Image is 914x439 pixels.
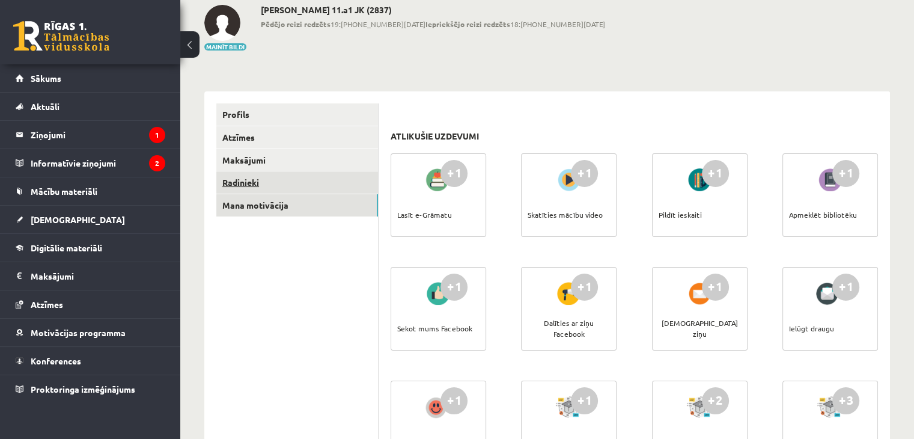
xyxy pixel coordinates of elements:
div: +1 [571,274,598,301]
div: +2 [702,387,729,414]
a: Rīgas 1. Tālmācības vidusskola [13,21,109,51]
span: Sākums [31,73,61,84]
h2: [PERSON_NAME] 11.a1 JK (2837) [261,5,605,15]
i: 2 [149,155,165,171]
div: +1 [440,274,468,301]
div: +1 [571,160,598,187]
a: Informatīvie ziņojumi2 [16,149,165,177]
span: [DEMOGRAPHIC_DATA] [31,214,125,225]
legend: Informatīvie ziņojumi [31,149,165,177]
span: Motivācijas programma [31,327,126,338]
a: Aktuāli [16,93,165,120]
a: Digitālie materiāli [16,234,165,262]
div: Ielūgt draugu [789,307,834,349]
a: Atzīmes [216,126,378,149]
div: +1 [832,274,859,301]
div: +1 [440,387,468,414]
b: Pēdējo reizi redzēts [261,19,331,29]
i: 1 [149,127,165,143]
span: Proktoringa izmēģinājums [31,384,135,394]
div: Sekot mums Facebook [397,307,472,349]
span: Mācību materiāli [31,186,97,197]
div: +1 [440,160,468,187]
div: Apmeklēt bibliotēku [789,194,857,236]
a: [DEMOGRAPHIC_DATA] [16,206,165,233]
span: 19:[PHONE_NUMBER][DATE] 18:[PHONE_NUMBER][DATE] [261,19,605,29]
div: Skatīties mācību video [528,194,603,236]
div: +1 [571,387,598,414]
button: Mainīt bildi [204,43,246,51]
a: Radinieki [216,171,378,194]
div: Pildīt ieskaiti [659,194,702,236]
div: +1 [702,160,729,187]
h3: Atlikušie uzdevumi [391,131,479,141]
div: Dalīties ar ziņu Facebook [528,307,610,349]
a: Ziņojumi1 [16,121,165,149]
img: Anete Augšciema [204,5,240,41]
div: +1 [832,160,859,187]
a: Maksājumi [16,262,165,290]
div: +1 [702,274,729,301]
a: Sākums [16,64,165,92]
b: Iepriekšējo reizi redzēts [425,19,510,29]
span: Atzīmes [31,299,63,310]
legend: Ziņojumi [31,121,165,149]
a: Mana motivācija [216,194,378,216]
a: Atzīmes [16,290,165,318]
span: Digitālie materiāli [31,242,102,253]
span: Aktuāli [31,101,59,112]
legend: Maksājumi [31,262,165,290]
a: Konferences [16,347,165,375]
div: [DEMOGRAPHIC_DATA] ziņu [659,307,741,349]
a: Proktoringa izmēģinājums [16,375,165,403]
span: Konferences [31,355,81,366]
a: Profils [216,103,378,126]
a: Motivācijas programma [16,319,165,346]
a: Maksājumi [216,149,378,171]
div: Lasīt e-Grāmatu [397,194,452,236]
div: +3 [832,387,859,414]
a: Mācību materiāli [16,177,165,205]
